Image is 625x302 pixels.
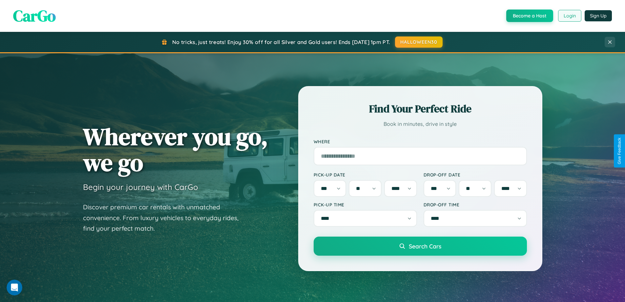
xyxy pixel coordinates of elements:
[314,119,527,129] p: Book in minutes, drive in style
[617,138,622,164] div: Give Feedback
[314,172,417,177] label: Pick-up Date
[314,139,527,144] label: Where
[585,10,612,21] button: Sign Up
[7,280,22,295] iframe: Intercom live chat
[409,243,441,250] span: Search Cars
[424,172,527,177] label: Drop-off Date
[314,102,527,116] h2: Find Your Perfect Ride
[83,202,247,234] p: Discover premium car rentals with unmatched convenience. From luxury vehicles to everyday rides, ...
[395,36,443,48] button: HALLOWEEN30
[314,237,527,256] button: Search Cars
[314,202,417,207] label: Pick-up Time
[83,182,198,192] h3: Begin your journey with CarGo
[13,5,56,27] span: CarGo
[172,39,390,45] span: No tricks, just treats! Enjoy 30% off for all Silver and Gold users! Ends [DATE] 1pm PT.
[558,10,581,22] button: Login
[83,124,268,175] h1: Wherever you go, we go
[424,202,527,207] label: Drop-off Time
[506,10,553,22] button: Become a Host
